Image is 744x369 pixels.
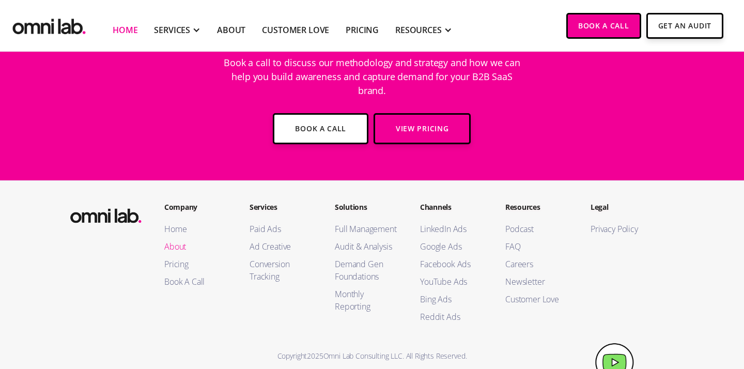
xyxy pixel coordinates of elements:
a: View Pricing [374,113,471,144]
a: Privacy Policy [591,223,655,235]
a: Google Ads [420,240,485,253]
a: Customer Love [262,24,329,36]
img: Omni Lab: B2B SaaS Demand Generation Agency [68,202,144,226]
a: Book a Call [273,113,368,144]
h2: Channels [420,202,485,212]
a: YouTube Ads [420,275,485,288]
a: Home [113,24,137,36]
a: About [164,240,229,253]
a: Book A Call [164,275,229,288]
a: Conversion Tracking [250,258,314,283]
span: 2025 [307,351,323,361]
a: Audit & Analysis [335,240,399,253]
a: About [217,24,245,36]
a: Home [164,223,229,235]
p: Book a call to discuss our methodology and strategy and how we can help you build awareness and c... [217,51,527,103]
a: Customer Love [505,293,570,305]
div: SERVICES [154,24,190,36]
div: Copyright Omni Lab Consulting LLC. All Rights Reserved. [58,349,686,363]
a: Podcast [505,223,570,235]
a: Book a Call [566,13,641,39]
a: Facebook Ads [420,258,485,270]
a: LinkedIn Ads [420,223,485,235]
a: Newsletter [505,275,570,288]
div: RESOURCES [395,24,442,36]
a: Pricing [346,24,379,36]
h2: Services [250,202,314,212]
h2: Legal [591,202,655,212]
a: Full Management [335,223,399,235]
a: Get An Audit [646,13,723,39]
h2: Resources [505,202,570,212]
iframe: Chat Widget [692,319,744,369]
a: Paid Ads [250,223,314,235]
a: home [10,11,88,37]
img: Omni Lab: B2B SaaS Demand Generation Agency [10,11,88,37]
a: Pricing [164,258,229,270]
a: Monthly Reporting [335,288,399,313]
a: Bing Ads [420,293,485,305]
a: Careers [505,258,570,270]
a: Demand Gen Foundations [335,258,399,283]
a: FAQ [505,240,570,253]
h2: Company [164,202,229,212]
h2: Solutions [335,202,399,212]
a: Ad Creative [250,240,314,253]
a: Reddit Ads [420,311,485,323]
